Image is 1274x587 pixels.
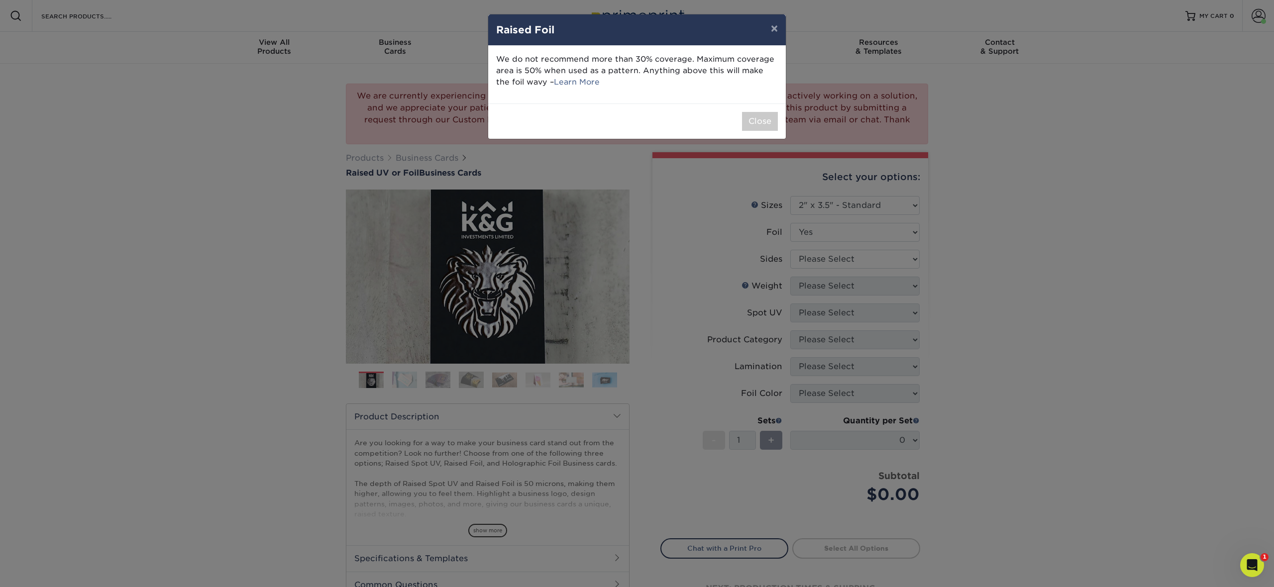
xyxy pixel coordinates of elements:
[496,54,778,88] p: We do not recommend more than 30% coverage. Maximum coverage area is 50% when used as a pattern. ...
[1240,553,1264,577] iframe: Intercom live chat
[742,112,778,131] button: Close
[554,77,600,87] a: Learn More
[1261,553,1269,561] span: 1
[496,22,778,37] h4: Raised Foil
[763,14,786,42] button: ×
